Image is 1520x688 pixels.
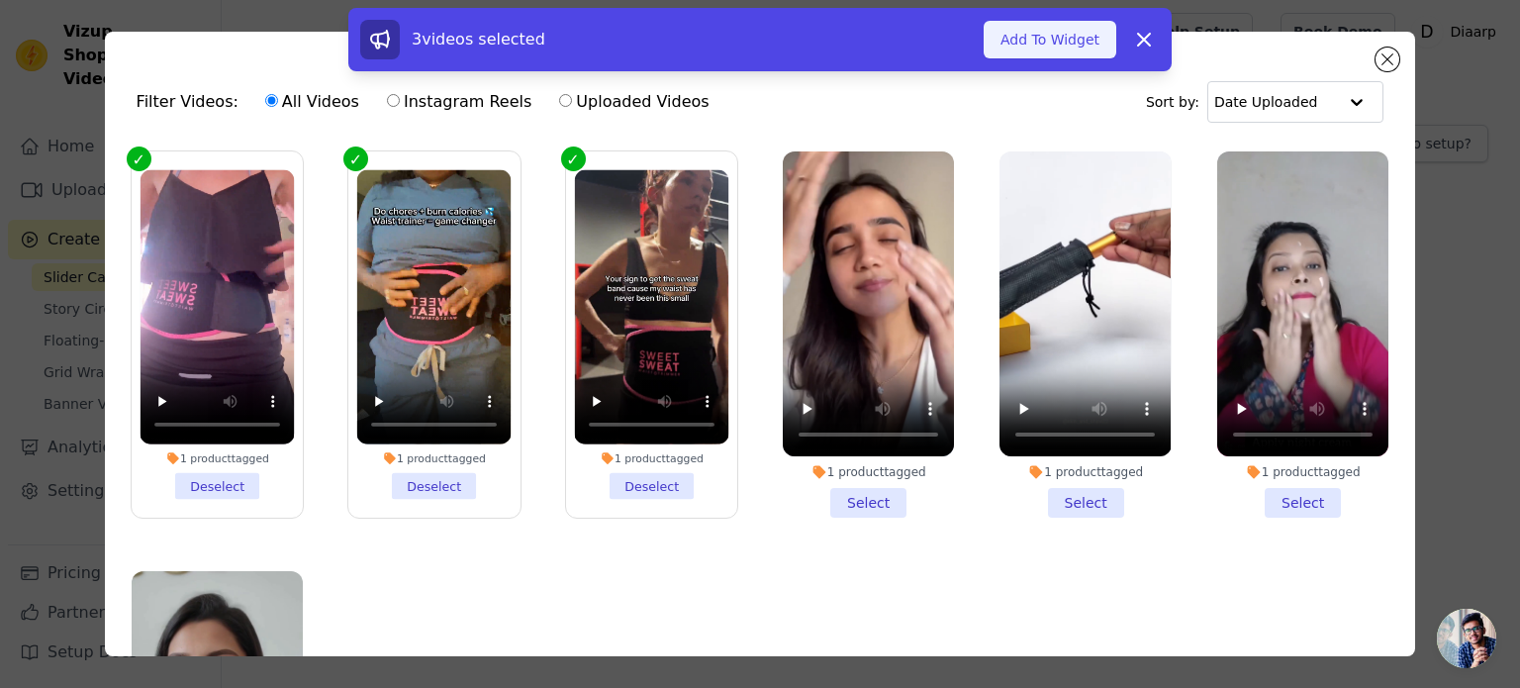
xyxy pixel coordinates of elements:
[137,79,720,125] div: Filter Videos:
[558,89,710,115] label: Uploaded Videos
[140,451,294,465] div: 1 product tagged
[574,451,728,465] div: 1 product tagged
[412,30,545,49] span: 3 videos selected
[386,89,532,115] label: Instagram Reels
[984,21,1116,58] button: Add To Widget
[999,464,1171,480] div: 1 product tagged
[783,464,954,480] div: 1 product tagged
[1146,81,1384,123] div: Sort by:
[1217,464,1388,480] div: 1 product tagged
[357,451,512,465] div: 1 product tagged
[1437,609,1496,668] div: Open chat
[264,89,360,115] label: All Videos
